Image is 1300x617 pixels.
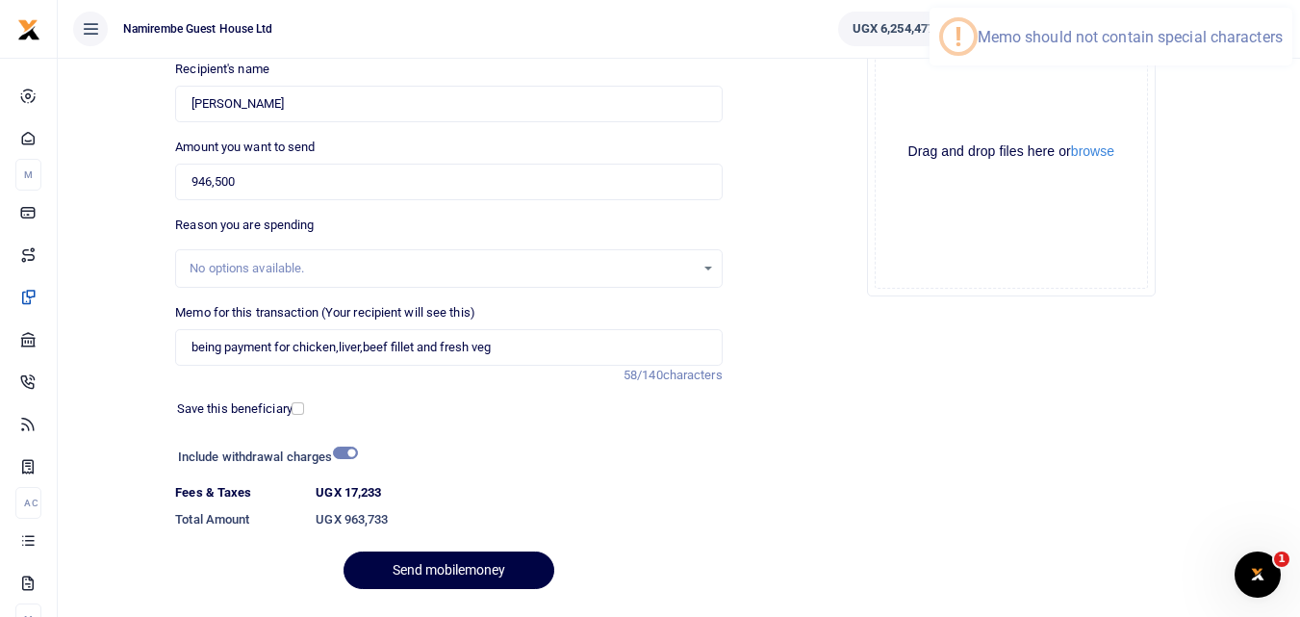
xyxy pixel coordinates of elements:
[15,159,41,191] li: M
[15,487,41,519] li: Ac
[175,329,722,366] input: Enter extra information
[167,483,308,502] dt: Fees & Taxes
[867,8,1156,296] div: File Uploader
[876,142,1147,161] div: Drag and drop files here or
[1071,144,1114,158] button: browse
[175,216,314,235] label: Reason you are spending
[175,512,300,527] h6: Total Amount
[344,552,554,589] button: Send mobilemoney
[190,259,694,278] div: No options available.
[17,21,40,36] a: logo-small logo-large logo-large
[115,20,281,38] span: Namirembe Guest House Ltd
[853,19,934,39] span: UGX 6,254,477
[316,483,381,502] label: UGX 17,233
[178,450,349,465] h6: Include withdrawal charges
[177,399,293,419] label: Save this beneficiary
[175,86,722,122] input: Loading name...
[175,138,315,157] label: Amount you want to send
[1235,552,1281,598] iframe: Intercom live chat
[175,164,722,200] input: UGX
[624,368,663,382] span: 58/140
[175,60,269,79] label: Recipient's name
[175,303,475,322] label: Memo for this transaction (Your recipient will see this)
[830,12,956,46] li: Wallet ballance
[316,512,722,527] h6: UGX 963,733
[663,368,723,382] span: characters
[978,28,1283,46] div: Memo should not contain special characters
[838,12,949,46] a: UGX 6,254,477
[1274,552,1289,567] span: 1
[955,21,962,52] div: !
[17,18,40,41] img: logo-small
